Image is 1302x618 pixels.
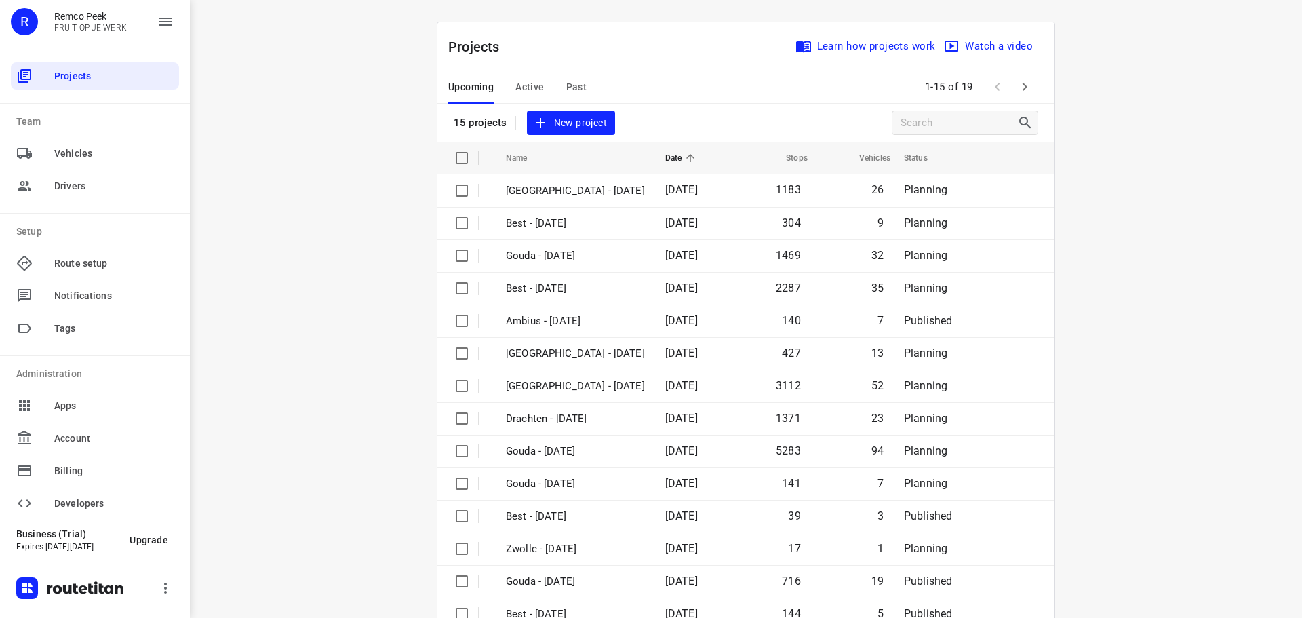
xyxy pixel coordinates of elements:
div: R [11,8,38,35]
p: Zwolle - Monday [506,379,645,394]
p: FRUIT OP JE WERK [54,23,127,33]
span: Published [904,575,953,587]
span: 13 [871,347,884,360]
span: Account [54,431,174,446]
span: Planning [904,542,947,555]
p: Best - Monday [506,281,645,296]
span: Vehicles [54,147,174,161]
span: Projects [54,69,174,83]
span: Published [904,509,953,522]
p: Best - [DATE] [506,216,645,231]
span: Status [904,150,945,166]
span: 9 [877,216,884,229]
span: Tags [54,322,174,336]
span: 94 [871,444,884,457]
span: Planning [904,412,947,425]
span: 304 [782,216,801,229]
input: Search projects [901,113,1017,134]
span: Planning [904,249,947,262]
p: Setup [16,225,179,239]
div: Route setup [11,250,179,277]
span: Active [515,79,544,96]
span: 23 [871,412,884,425]
span: Notifications [54,289,174,303]
span: 7 [877,314,884,327]
p: Zwolle - Friday [506,541,645,557]
span: Planning [904,477,947,490]
span: 1183 [776,183,801,196]
span: Planning [904,216,947,229]
span: Apps [54,399,174,413]
p: Expires [DATE][DATE] [16,542,119,552]
p: Projects [448,37,511,57]
div: Projects [11,62,179,90]
span: 1 [877,542,884,555]
span: [DATE] [665,412,698,425]
p: Gouda - [DATE] [506,248,645,264]
button: Upgrade [119,528,179,552]
span: Stops [768,150,808,166]
span: [DATE] [665,314,698,327]
span: 427 [782,347,801,360]
span: Planning [904,183,947,196]
span: 140 [782,314,801,327]
span: Planning [904,379,947,392]
span: 141 [782,477,801,490]
button: New project [527,111,615,136]
p: Ambius - Monday [506,313,645,329]
span: Name [506,150,545,166]
span: Published [904,314,953,327]
span: Planning [904,444,947,457]
span: [DATE] [665,477,698,490]
span: [DATE] [665,509,698,522]
p: 15 projects [454,117,507,129]
span: Drivers [54,179,174,193]
span: 3 [877,509,884,522]
span: 2287 [776,282,801,294]
span: Past [566,79,587,96]
span: Previous Page [984,73,1011,100]
span: Planning [904,347,947,360]
div: Apps [11,392,179,419]
p: Drachten - Monday [506,411,645,427]
span: Vehicles [842,150,890,166]
span: Billing [54,464,174,478]
span: Developers [54,497,174,511]
span: [DATE] [665,542,698,555]
span: Route setup [54,256,174,271]
span: 19 [871,575,884,587]
p: Gouda - Thursday [506,574,645,590]
span: 35 [871,282,884,294]
span: 52 [871,379,884,392]
span: [DATE] [665,282,698,294]
div: Drivers [11,172,179,199]
div: Developers [11,490,179,517]
p: Antwerpen - Monday [506,346,645,362]
span: 1-15 of 19 [920,73,979,102]
p: [GEOGRAPHIC_DATA] - [DATE] [506,183,645,199]
span: 17 [788,542,800,555]
span: [DATE] [665,216,698,229]
div: Search [1017,115,1038,131]
p: Gouda - Friday [506,476,645,492]
div: Account [11,425,179,452]
span: 32 [871,249,884,262]
p: Gouda - Monday [506,444,645,459]
div: Tags [11,315,179,342]
span: 26 [871,183,884,196]
span: 7 [877,477,884,490]
div: Notifications [11,282,179,309]
div: Vehicles [11,140,179,167]
div: Billing [11,457,179,484]
span: Upgrade [130,535,168,545]
span: 5283 [776,444,801,457]
span: 1469 [776,249,801,262]
span: 1371 [776,412,801,425]
span: [DATE] [665,444,698,457]
span: New project [535,115,607,132]
span: [DATE] [665,575,698,587]
span: [DATE] [665,347,698,360]
span: 716 [782,575,801,587]
span: [DATE] [665,249,698,262]
span: 3112 [776,379,801,392]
